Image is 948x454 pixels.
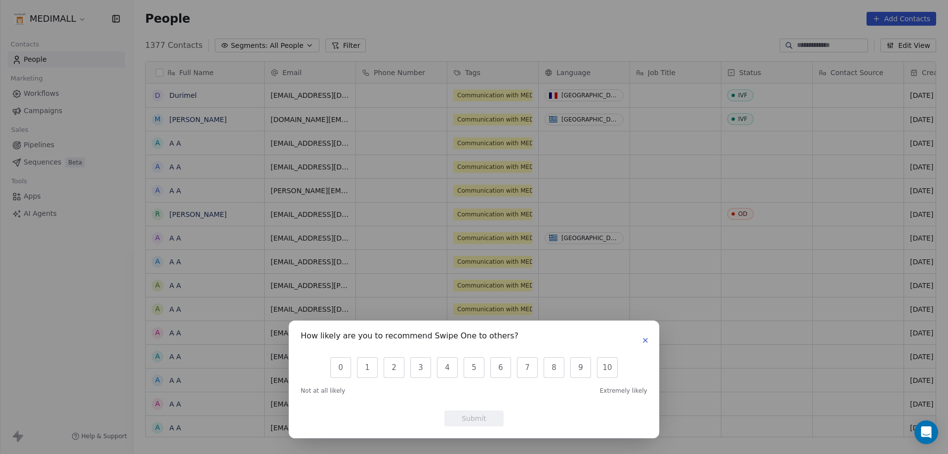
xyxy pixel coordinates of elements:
span: Not at all likely [301,387,345,395]
button: 8 [544,357,564,378]
button: Submit [444,411,504,426]
button: 5 [464,357,484,378]
button: 1 [357,357,378,378]
button: 10 [597,357,618,378]
span: Extremely likely [600,387,647,395]
button: 3 [410,357,431,378]
h1: How likely are you to recommend Swipe One to others? [301,332,518,342]
button: 9 [570,357,591,378]
button: 7 [517,357,538,378]
button: 4 [437,357,458,378]
button: 0 [330,357,351,378]
button: 6 [490,357,511,378]
button: 2 [384,357,404,378]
